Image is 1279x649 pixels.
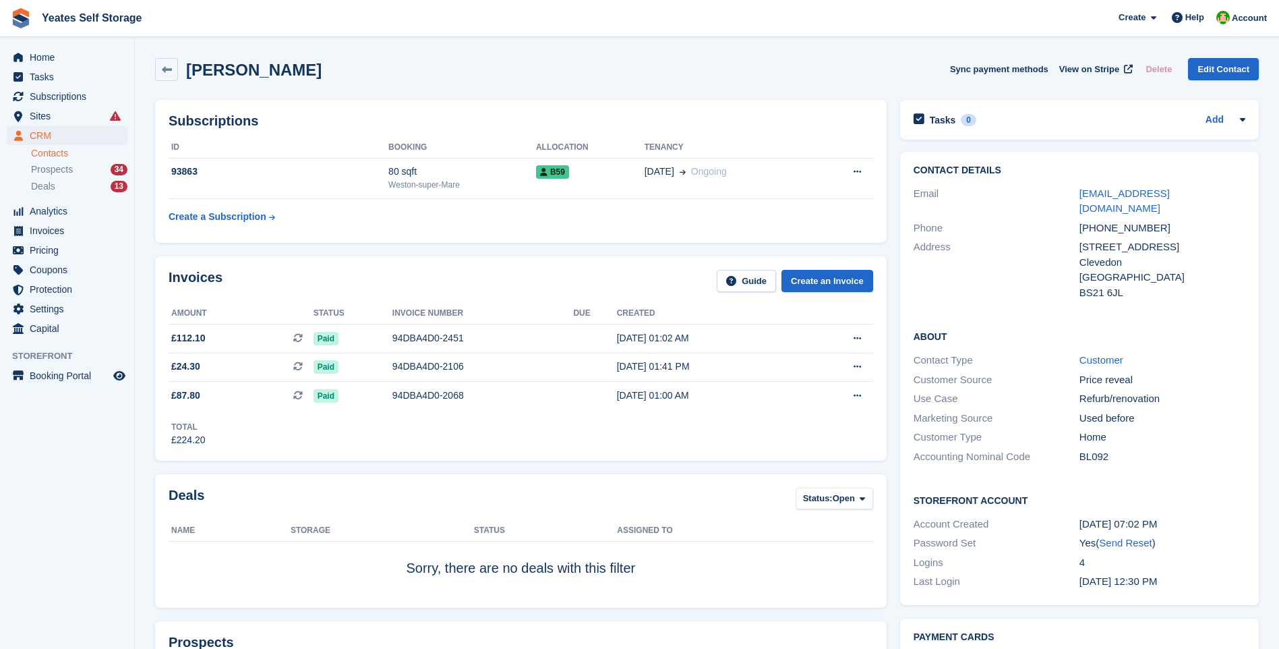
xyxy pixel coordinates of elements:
div: Address [914,239,1079,300]
span: B59 [536,165,569,179]
div: Password Set [914,536,1079,551]
h2: Subscriptions [169,113,873,129]
div: Refurb/renovation [1079,391,1245,407]
a: Preview store [111,368,127,384]
th: Booking [388,137,536,159]
a: Contacts [31,147,127,160]
span: £112.10 [171,331,206,345]
span: Capital [30,319,111,338]
a: menu [7,126,127,145]
span: ( ) [1096,537,1155,548]
span: Booking Portal [30,366,111,385]
span: Storefront [12,349,134,363]
span: View on Stripe [1059,63,1119,76]
div: £224.20 [171,433,206,447]
button: Status: Open [796,488,873,510]
span: Analytics [30,202,111,221]
a: menu [7,107,127,125]
div: 93863 [169,165,388,179]
span: Subscriptions [30,87,111,106]
th: Status [474,520,618,542]
th: Due [573,303,616,324]
span: Settings [30,300,111,318]
div: Last Login [914,574,1079,590]
div: 4 [1079,555,1245,571]
th: Tenancy [645,137,814,159]
a: menu [7,202,127,221]
div: [GEOGRAPHIC_DATA] [1079,270,1245,285]
div: [PHONE_NUMBER] [1079,221,1245,236]
span: Create [1119,11,1146,24]
div: [STREET_ADDRESS] [1079,239,1245,255]
div: Accounting Nominal Code [914,449,1079,465]
div: 13 [111,181,127,192]
a: Prospects 34 [31,163,127,177]
img: stora-icon-8386f47178a22dfd0bd8f6a31ec36ba5ce8667c1dd55bd0f319d3a0aa187defe.svg [11,8,31,28]
img: Angela Field [1216,11,1230,24]
th: Name [169,520,291,542]
h2: Tasks [930,114,956,126]
div: Home [1079,430,1245,445]
a: Edit Contact [1188,58,1259,80]
time: 2025-08-16 11:30:37 UTC [1079,575,1158,587]
th: Invoice number [392,303,574,324]
span: Paid [314,332,338,345]
div: Customer Type [914,430,1079,445]
a: menu [7,48,127,67]
a: Guide [717,270,776,292]
div: 94DBA4D0-2106 [392,360,574,374]
a: menu [7,241,127,260]
div: 80 sqft [388,165,536,179]
th: Storage [291,520,474,542]
span: Coupons [30,260,111,279]
div: 94DBA4D0-2068 [392,389,574,403]
span: Open [833,492,855,505]
span: Protection [30,280,111,299]
button: Sync payment methods [950,58,1048,80]
th: ID [169,137,388,159]
div: Clevedon [1079,255,1245,271]
div: Total [171,421,206,433]
div: Logins [914,555,1079,571]
div: Yes [1079,536,1245,551]
span: Paid [314,360,338,374]
div: [DATE] 01:02 AM [617,331,802,345]
h2: [PERSON_NAME] [186,61,322,79]
a: Send Reset [1099,537,1152,548]
a: [EMAIL_ADDRESS][DOMAIN_NAME] [1079,188,1170,215]
i: Smart entry sync failures have occurred [110,111,121,121]
a: menu [7,67,127,86]
th: Status [314,303,392,324]
div: Phone [914,221,1079,236]
a: menu [7,260,127,279]
span: Sites [30,107,111,125]
h2: Storefront Account [914,493,1245,507]
div: BS21 6JL [1079,285,1245,301]
div: Customer Source [914,372,1079,388]
a: View on Stripe [1054,58,1135,80]
span: Status: [803,492,833,505]
div: Used before [1079,411,1245,426]
a: menu [7,319,127,338]
span: Tasks [30,67,111,86]
div: [DATE] 07:02 PM [1079,517,1245,532]
span: £24.30 [171,360,200,374]
div: Use Case [914,391,1079,407]
th: Assigned to [617,520,872,542]
div: Price reveal [1079,372,1245,388]
a: Deals 13 [31,179,127,194]
div: Marketing Source [914,411,1079,426]
a: menu [7,366,127,385]
div: Account Created [914,517,1079,532]
div: Contact Type [914,353,1079,368]
span: Account [1232,11,1267,25]
th: Created [617,303,802,324]
span: Prospects [31,163,73,176]
h2: Payment cards [914,632,1245,643]
h2: Invoices [169,270,222,292]
span: [DATE] [645,165,674,179]
span: Deals [31,180,55,193]
span: Paid [314,389,338,403]
button: Delete [1140,58,1177,80]
th: Allocation [536,137,645,159]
